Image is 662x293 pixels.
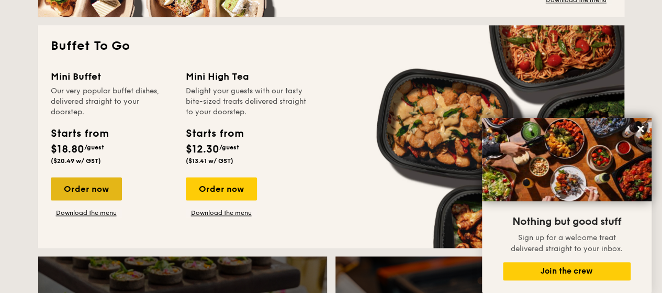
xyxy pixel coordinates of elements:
div: Delight your guests with our tasty bite-sized treats delivered straight to your doorstep. [186,86,308,117]
a: Download the menu [186,209,257,217]
h2: Buffet To Go [51,38,612,55]
div: Starts from [51,126,108,142]
div: Starts from [186,126,243,142]
span: $18.80 [51,143,84,156]
div: Mini High Tea [186,69,308,84]
button: Close [632,121,649,137]
span: ($20.49 w/ GST) [51,157,101,165]
img: DSC07876-Edit02-Large.jpeg [482,118,652,201]
span: ($13.41 w/ GST) [186,157,233,165]
div: Order now [186,177,257,200]
a: Download the menu [51,209,122,217]
div: Order now [51,177,122,200]
span: $12.30 [186,143,219,156]
span: Sign up for a welcome treat delivered straight to your inbox. [511,233,623,253]
div: Our very popular buffet dishes, delivered straight to your doorstep. [51,86,173,117]
div: Mini Buffet [51,69,173,84]
button: Join the crew [503,262,631,280]
span: /guest [84,144,104,151]
span: /guest [219,144,239,151]
span: Nothing but good stuff [512,215,621,228]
